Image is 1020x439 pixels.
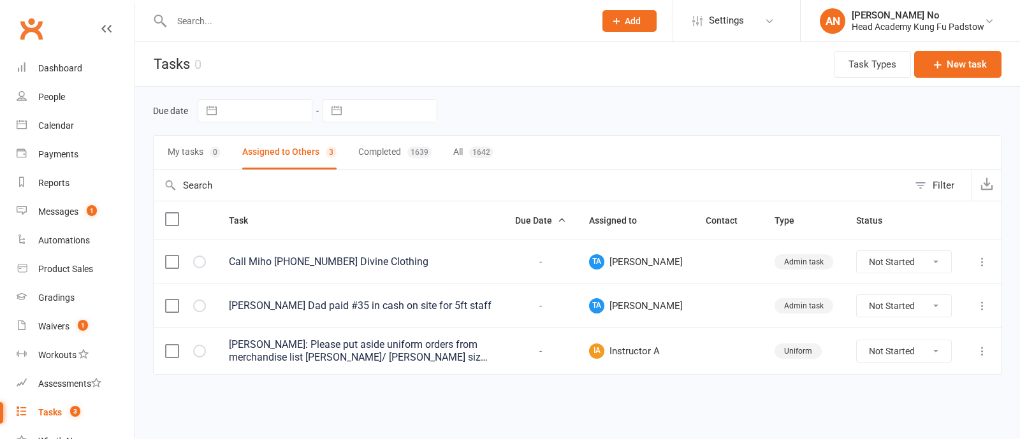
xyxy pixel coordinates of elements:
[589,254,604,270] span: TA
[38,63,82,73] div: Dashboard
[17,398,135,427] a: Tasks 3
[168,136,221,169] button: My tasks0
[820,8,845,34] div: AN
[515,213,566,228] button: Due Date
[358,136,432,169] button: Completed1639
[589,215,651,226] span: Assigned to
[589,213,651,228] button: Assigned to
[38,407,62,417] div: Tasks
[17,83,135,112] a: People
[38,264,93,274] div: Product Sales
[469,147,493,158] div: 1642
[326,147,337,158] div: 3
[834,51,911,78] button: Task Types
[706,215,752,226] span: Contact
[38,92,65,102] div: People
[38,149,78,159] div: Payments
[70,406,80,417] span: 3
[589,298,683,313] span: [PERSON_NAME]
[515,215,566,226] span: Due Date
[933,178,954,193] div: Filter
[229,299,492,312] div: [PERSON_NAME] Dad paid #35 in cash on site for 5ft staff
[38,321,69,331] div: Waivers
[775,298,833,313] div: Admin task
[775,215,808,226] span: Type
[38,378,101,389] div: Assessments
[17,370,135,398] a: Assessments
[515,257,566,268] div: -
[17,140,135,169] a: Payments
[589,343,604,359] span: IA
[17,341,135,370] a: Workouts
[775,213,808,228] button: Type
[17,284,135,312] a: Gradings
[38,235,90,245] div: Automations
[154,170,908,201] input: Search
[852,10,984,21] div: [PERSON_NAME] No
[153,106,188,116] label: Due date
[210,147,221,158] div: 0
[17,312,135,341] a: Waivers 1
[38,120,74,131] div: Calendar
[17,169,135,198] a: Reports
[87,205,97,216] span: 1
[38,178,69,188] div: Reports
[775,254,833,270] div: Admin task
[38,206,78,217] div: Messages
[589,298,604,313] span: TA
[78,320,88,331] span: 1
[515,301,566,312] div: -
[17,255,135,284] a: Product Sales
[856,215,896,226] span: Status
[775,343,822,359] div: Uniform
[407,147,432,158] div: 1639
[17,198,135,226] a: Messages 1
[17,54,135,83] a: Dashboard
[38,292,75,303] div: Gradings
[589,254,683,270] span: [PERSON_NAME]
[709,6,744,35] span: Settings
[706,213,752,228] button: Contact
[229,215,262,226] span: Task
[15,13,47,45] a: Clubworx
[908,170,972,201] button: Filter
[602,10,657,32] button: Add
[589,343,683,359] span: Instructor A
[135,42,201,86] h1: Tasks
[625,16,641,26] span: Add
[453,136,493,169] button: All1642
[17,112,135,140] a: Calendar
[38,350,76,360] div: Workouts
[17,226,135,255] a: Automations
[852,21,984,32] div: Head Academy Kung Fu Padstow
[194,57,201,72] div: 0
[229,255,492,268] div: Call Miho [PHONE_NUMBER] Divine Clothing
[515,346,566,357] div: -
[229,213,262,228] button: Task
[914,51,1002,78] button: New task
[168,12,586,30] input: Search...
[856,213,896,228] button: Status
[229,338,492,364] div: [PERSON_NAME]: Please put aside uniform orders from merchandise list [PERSON_NAME]/ [PERSON_NAME]...
[242,136,337,169] button: Assigned to Others3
